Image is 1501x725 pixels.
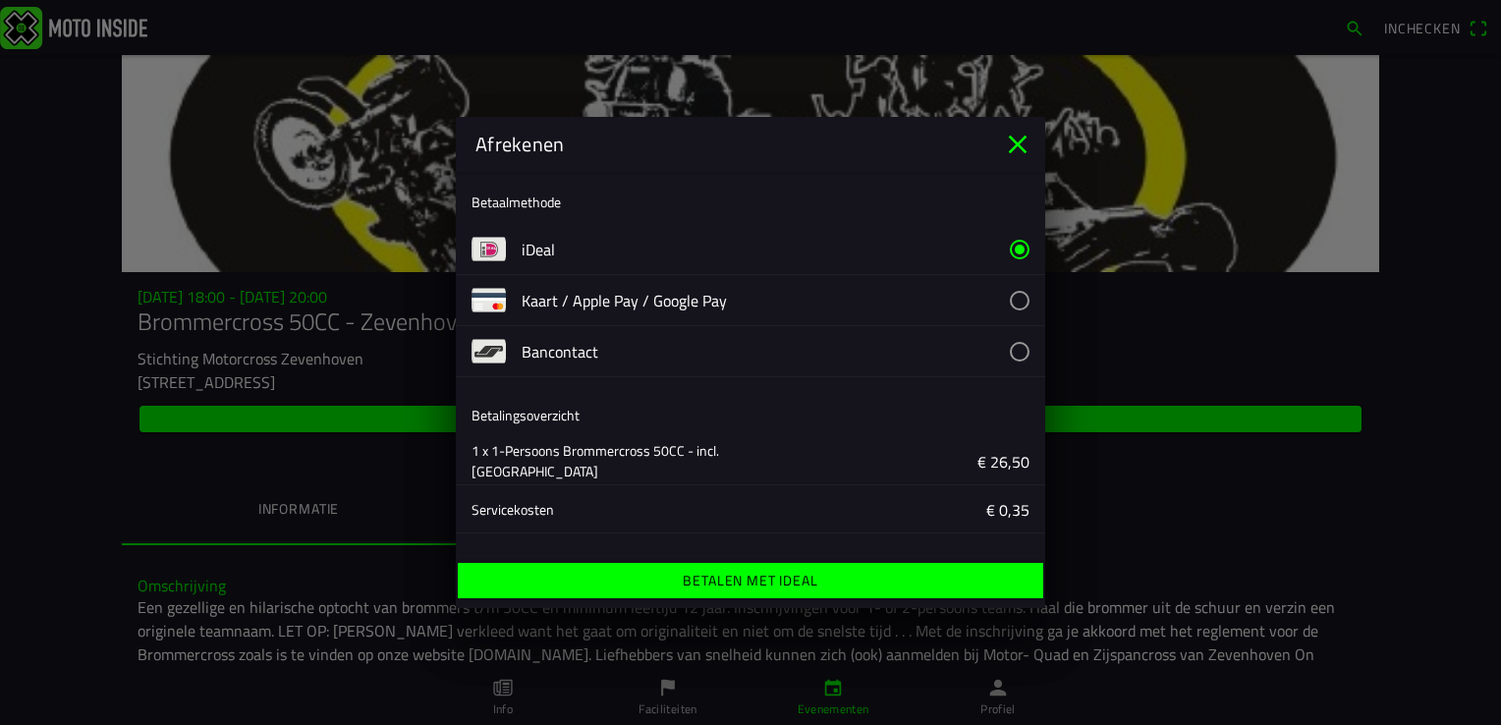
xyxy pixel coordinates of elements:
[1002,129,1033,160] ion-icon: close
[456,130,1002,159] ion-title: Afrekenen
[766,450,1029,474] ion-label: € 26,50
[683,574,817,587] ion-label: Betalen met iDeal
[472,283,506,317] img: payment-card.png
[472,405,580,425] ion-label: Betalingsoverzicht
[766,546,1029,570] ion-label: € 26,85
[472,334,506,368] img: payment-bancontact.png
[472,232,506,266] img: payment-ideal.png
[472,192,561,212] ion-label: Betaalmethode
[766,498,1029,522] ion-label: € 0,35
[472,499,554,520] ion-text: Servicekosten
[472,547,506,568] ion-text: Totaal
[472,440,735,481] ion-text: 1 x 1-Persoons Brommercross 50CC - incl. [GEOGRAPHIC_DATA]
